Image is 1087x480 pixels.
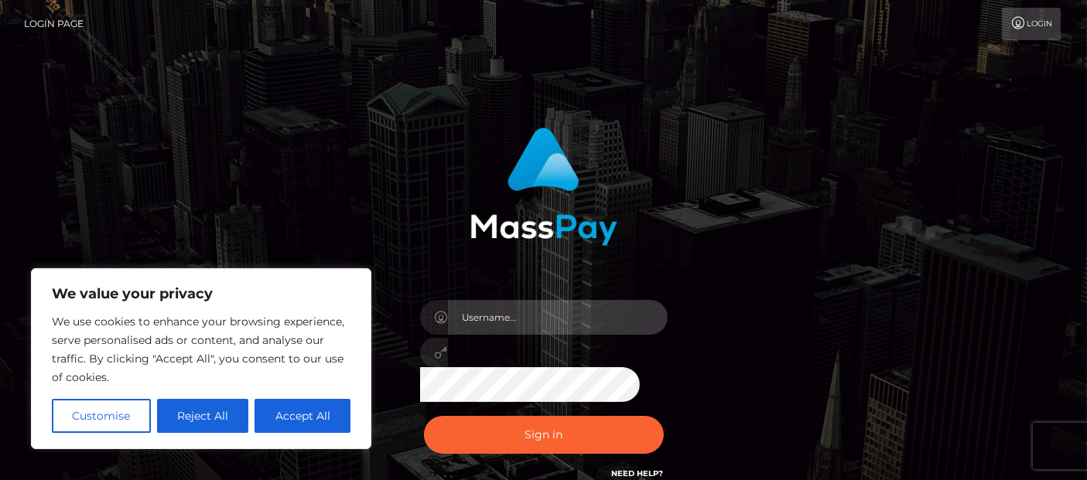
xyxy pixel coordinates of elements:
[448,300,668,335] input: Username...
[255,399,350,433] button: Accept All
[157,399,249,433] button: Reject All
[470,128,617,246] img: MassPay Login
[24,8,84,40] a: Login Page
[52,312,350,386] p: We use cookies to enhance your browsing experience, serve personalised ads or content, and analys...
[1002,8,1061,40] a: Login
[52,399,151,433] button: Customise
[424,416,664,454] button: Sign in
[31,268,371,449] div: We value your privacy
[612,468,664,478] a: Need Help?
[52,284,350,303] p: We value your privacy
